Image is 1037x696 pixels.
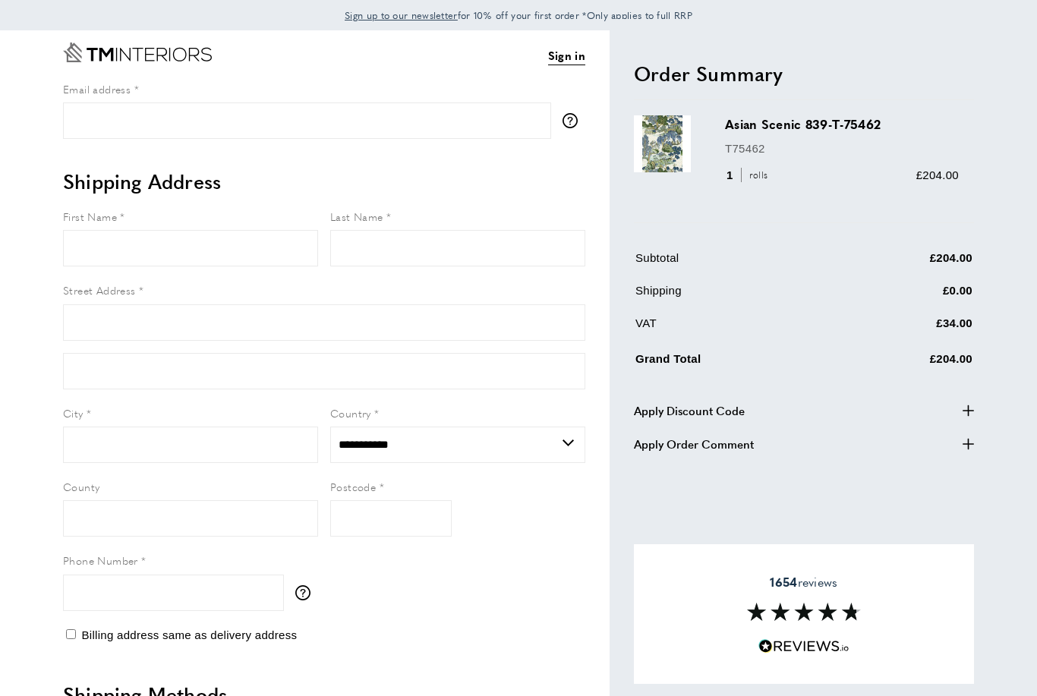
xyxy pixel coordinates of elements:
button: More information [295,585,318,600]
td: £204.00 [840,347,973,379]
span: rolls [741,168,772,182]
div: 1 [725,166,773,184]
span: Email address [63,81,131,96]
td: Subtotal [635,249,839,279]
span: Billing address same as delivery address [81,628,297,641]
span: Postcode [330,479,376,494]
a: Sign in [548,46,585,65]
td: Shipping [635,282,839,311]
td: Grand Total [635,347,839,379]
td: VAT [635,314,839,344]
img: Asian Scenic 839-T-75462 [634,115,691,172]
span: reviews [770,575,837,590]
td: £0.00 [840,282,973,311]
h2: Order Summary [634,60,974,87]
h2: Shipping Address [63,168,585,195]
span: County [63,479,99,494]
p: T75462 [725,140,959,158]
td: £204.00 [840,249,973,279]
span: Street Address [63,282,136,298]
img: Reviews section [747,603,861,621]
img: Reviews.io 5 stars [758,639,849,653]
a: Sign up to our newsletter [345,8,458,23]
a: Go to Home page [63,43,212,62]
span: Country [330,405,371,420]
span: Sign up to our newsletter [345,8,458,22]
span: Apply Discount Code [634,402,745,420]
strong: 1654 [770,573,797,590]
span: £204.00 [916,168,959,181]
h3: Asian Scenic 839-T-75462 [725,115,959,133]
span: Last Name [330,209,383,224]
td: £34.00 [840,314,973,344]
span: City [63,405,84,420]
span: Apply Order Comment [634,435,754,453]
span: First Name [63,209,117,224]
input: Billing address same as delivery address [66,629,76,639]
span: for 10% off your first order *Only applies to full RRP [345,8,692,22]
span: Phone Number [63,553,138,568]
button: More information [563,113,585,128]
